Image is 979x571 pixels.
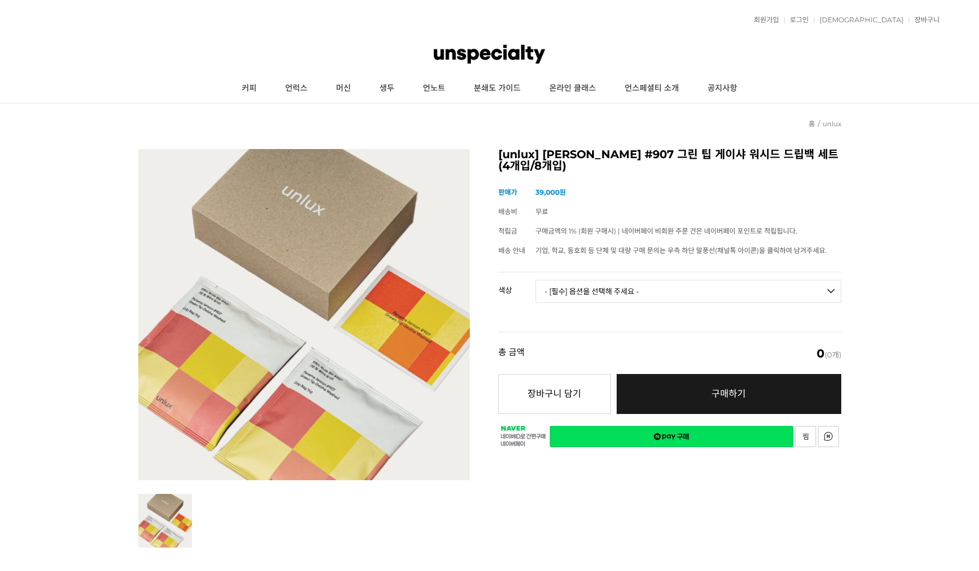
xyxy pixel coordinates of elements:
a: 분쇄도 가이드 [459,74,535,103]
span: 적립금 [498,227,517,235]
a: 언럭스 [271,74,322,103]
span: 구매하기 [712,388,746,399]
a: 새창 [795,426,816,447]
a: 머신 [322,74,365,103]
a: 장바구니 [909,17,940,23]
button: 장바구니 담기 [498,374,611,414]
img: 언스페셜티 몰 [434,37,545,71]
span: 기업, 학교, 동호회 등 단체 및 대량 구매 문의는 우측 하단 말풍선(채널톡 아이콘)을 클릭하여 남겨주세요. [536,246,827,255]
a: 언스페셜티 소개 [610,74,693,103]
strong: 39,000원 [536,188,566,196]
h2: [unlux] [PERSON_NAME] #907 그린 팁 게이샤 워시드 드립백 세트(4개입/8개입) [498,149,841,171]
a: 로그인 [784,17,809,23]
span: 판매가 [498,188,517,196]
a: 홈 [809,119,815,128]
img: [unlux] 파나마 잰슨 #907 그린 팁 게이샤 워시드 드립백 세트(4개입/8개입) [138,149,470,480]
a: 공지사항 [693,74,752,103]
a: 생두 [365,74,409,103]
a: 구매하기 [617,374,841,414]
span: 배송 안내 [498,246,525,255]
a: [DEMOGRAPHIC_DATA] [814,17,904,23]
a: 온라인 클래스 [535,74,610,103]
a: 언노트 [409,74,459,103]
em: 0 [817,347,825,360]
span: (0개) [817,348,841,359]
span: 배송비 [498,207,517,216]
a: unlux [822,119,841,128]
a: 커피 [227,74,271,103]
a: 새창 [550,426,793,447]
strong: 총 금액 [498,348,525,359]
th: 색상 [498,272,536,299]
a: 새창 [818,426,839,447]
a: 회원가입 [748,17,779,23]
span: 무료 [536,207,548,216]
span: 구매금액의 1% (회원 구매시) | 네이버페이 비회원 주문 건은 네이버페이 포인트로 적립됩니다. [536,227,797,235]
